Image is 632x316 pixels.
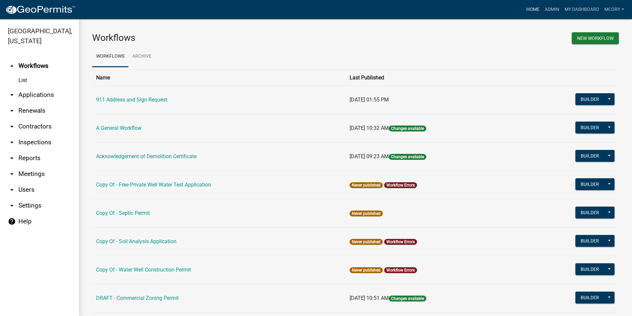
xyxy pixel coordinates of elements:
a: Copy Of - Septic Permit [96,210,150,216]
a: DRAFT - Commercial Zoning Permit [96,295,179,301]
i: arrow_drop_down [8,202,16,210]
a: Home [524,3,542,16]
button: Builder [575,178,604,190]
a: Archive [128,46,155,67]
i: arrow_drop_down [8,91,16,99]
button: Builder [575,263,604,275]
button: Builder [575,235,604,247]
a: mcory [602,3,627,16]
i: help [8,217,16,225]
a: Workflows [92,46,128,67]
span: Changes available [389,126,426,131]
span: Never published [350,239,383,245]
span: [DATE] 10:32 AM [350,125,389,131]
button: Builder [575,292,604,303]
span: Never published [350,182,383,188]
i: arrow_drop_down [8,170,16,178]
button: Builder [575,150,604,162]
a: My Dashboard [562,3,602,16]
a: Acknowledgement of Demolition Certificate [96,153,197,159]
a: Workflow Errors [386,268,415,273]
a: Workflow Errors [386,183,415,187]
button: Builder [575,122,604,133]
i: arrow_drop_down [8,123,16,130]
span: [DATE] 10:51 AM [350,295,389,301]
span: Changes available [389,154,426,160]
i: arrow_drop_down [8,154,16,162]
button: New Workflow [572,32,619,44]
button: Builder [575,207,604,218]
a: Copy Of - Water Well Construction Permit [96,267,191,273]
th: Name [92,70,346,86]
i: arrow_drop_down [8,138,16,146]
i: arrow_drop_down [8,107,16,115]
a: Workflow Errors [386,240,415,244]
i: arrow_drop_up [8,62,16,70]
span: Changes available [389,296,426,302]
a: Copy Of - Soil Analysis Application [96,238,176,244]
h3: Workflows [92,32,351,43]
span: [DATE] 01:55 PM [350,97,389,103]
span: Never published [350,211,383,216]
a: A General Workflow [96,125,142,131]
a: 911 Address and Sign Request [96,97,167,103]
button: Builder [575,93,604,105]
i: arrow_drop_down [8,186,16,194]
th: Last Published [346,70,520,86]
a: Copy Of - Free Private Well Water Test Application [96,182,211,188]
span: [DATE] 09:23 AM [350,153,389,159]
span: Never published [350,267,383,273]
a: Admin [542,3,562,16]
